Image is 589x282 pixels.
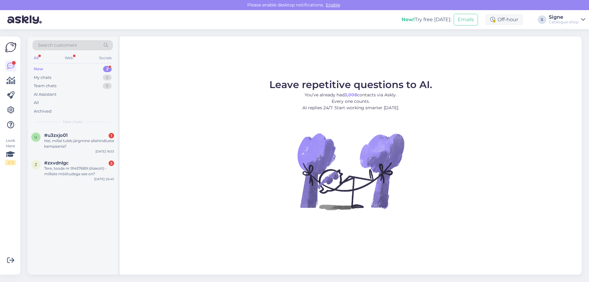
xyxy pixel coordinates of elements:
[98,54,113,62] div: Socials
[44,133,68,138] span: #u3zxjo01
[345,92,357,98] b: 3,008
[103,83,112,89] div: 0
[549,15,579,20] div: Signe
[63,119,83,125] span: New chats
[34,66,43,72] div: New
[538,15,546,24] div: S
[295,116,406,226] img: No Chat active
[324,2,342,8] span: Enable
[94,177,114,181] div: [DATE] 20:45
[485,14,523,25] div: Off-hour
[5,41,17,53] img: Askly Logo
[34,100,39,106] div: All
[269,92,432,111] p: You’ve already had contacts via Askly. Every one counts. AI replies 24/7. Start working smarter [...
[34,108,52,114] div: Archived
[402,17,415,22] b: New!
[38,42,77,48] span: Search customers
[34,83,56,89] div: Team chats
[44,138,114,149] div: Hei, millal tuleb järgmine allahindluste kampaania?
[33,54,40,62] div: All
[34,75,51,81] div: My chats
[35,162,37,167] span: z
[269,79,432,91] span: Leave repetitive questions to AI.
[109,160,114,166] div: 2
[95,149,114,154] div: [DATE] 16:53
[549,20,579,25] div: Catalogue-shop
[34,91,56,98] div: AI Assistant
[34,135,37,139] span: u
[5,138,16,165] div: Look Here
[103,75,112,81] div: 0
[64,54,74,62] div: Web
[109,133,114,138] div: 1
[454,14,478,25] button: Emails
[103,66,112,72] div: 2
[44,166,114,177] div: Tere, toode nr 914576B9 (õlakott) - milliste mõõtudega see on?
[44,160,69,166] span: #zxvdnlgc
[5,160,16,165] div: 2 / 3
[549,15,585,25] a: SigneCatalogue-shop
[402,16,451,23] div: Try free [DATE]:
